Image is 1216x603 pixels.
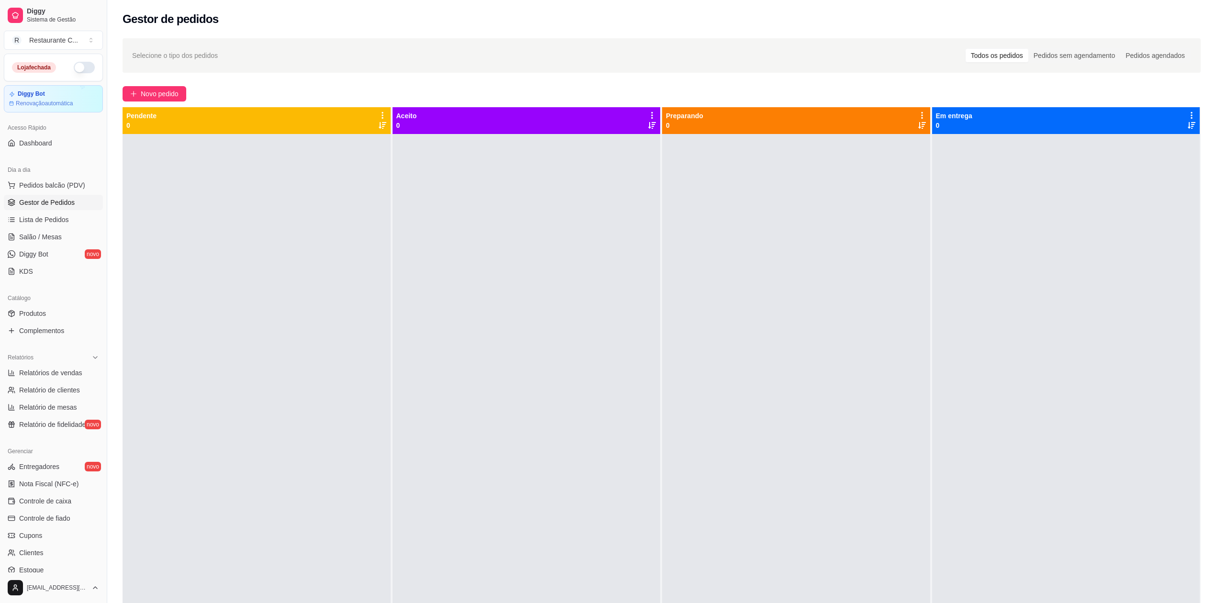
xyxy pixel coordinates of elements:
[126,111,157,121] p: Pendente
[4,290,103,306] div: Catálogo
[19,385,80,395] span: Relatório de clientes
[27,16,99,23] span: Sistema de Gestão
[29,35,78,45] div: Restaurante C ...
[19,531,42,540] span: Cupons
[966,49,1028,62] div: Todos os pedidos
[4,4,103,27] a: DiggySistema de Gestão
[19,249,48,259] span: Diggy Bot
[126,121,157,130] p: 0
[27,584,88,592] span: [EMAIL_ADDRESS][DOMAIN_NAME]
[19,232,62,242] span: Salão / Mesas
[4,178,103,193] button: Pedidos balcão (PDV)
[19,180,85,190] span: Pedidos balcão (PDV)
[4,195,103,210] a: Gestor de Pedidos
[132,50,218,61] span: Selecione o tipo dos pedidos
[4,365,103,380] a: Relatórios de vendas
[19,462,59,471] span: Entregadores
[1120,49,1190,62] div: Pedidos agendados
[936,111,972,121] p: Em entrega
[4,382,103,398] a: Relatório de clientes
[19,215,69,224] span: Lista de Pedidos
[8,354,34,361] span: Relatórios
[666,121,703,130] p: 0
[19,326,64,335] span: Complementos
[123,11,219,27] h2: Gestor de pedidos
[19,198,75,207] span: Gestor de Pedidos
[4,120,103,135] div: Acesso Rápido
[4,459,103,474] a: Entregadoresnovo
[4,493,103,509] a: Controle de caixa
[74,62,95,73] button: Alterar Status
[936,121,972,130] p: 0
[4,212,103,227] a: Lista de Pedidos
[4,135,103,151] a: Dashboard
[19,402,77,412] span: Relatório de mesas
[27,7,99,16] span: Diggy
[4,246,103,262] a: Diggy Botnovo
[19,368,82,378] span: Relatórios de vendas
[4,528,103,543] a: Cupons
[4,162,103,178] div: Dia a dia
[396,111,417,121] p: Aceito
[4,562,103,578] a: Estoque
[666,111,703,121] p: Preparando
[19,420,86,429] span: Relatório de fidelidade
[19,565,44,575] span: Estoque
[19,548,44,558] span: Clientes
[123,86,186,101] button: Novo pedido
[19,138,52,148] span: Dashboard
[19,267,33,276] span: KDS
[12,62,56,73] div: Loja fechada
[1028,49,1120,62] div: Pedidos sem agendamento
[4,31,103,50] button: Select a team
[4,511,103,526] a: Controle de fiado
[4,229,103,245] a: Salão / Mesas
[4,417,103,432] a: Relatório de fidelidadenovo
[4,264,103,279] a: KDS
[18,90,45,98] article: Diggy Bot
[141,89,179,99] span: Novo pedido
[4,323,103,338] a: Complementos
[16,100,73,107] article: Renovação automática
[19,309,46,318] span: Produtos
[4,476,103,491] a: Nota Fiscal (NFC-e)
[19,479,79,489] span: Nota Fiscal (NFC-e)
[130,90,137,97] span: plus
[4,85,103,112] a: Diggy BotRenovaçãoautomática
[4,576,103,599] button: [EMAIL_ADDRESS][DOMAIN_NAME]
[4,444,103,459] div: Gerenciar
[19,514,70,523] span: Controle de fiado
[19,496,71,506] span: Controle de caixa
[4,545,103,560] a: Clientes
[396,121,417,130] p: 0
[12,35,22,45] span: R
[4,400,103,415] a: Relatório de mesas
[4,306,103,321] a: Produtos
